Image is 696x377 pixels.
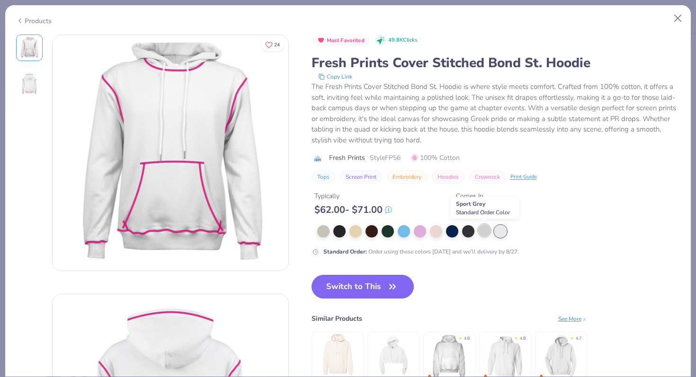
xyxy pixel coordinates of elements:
span: Standard Order Color [456,209,510,216]
div: Fresh Prints Cover Stitched Bond St. Hoodie [312,54,680,72]
button: Hoodies [432,170,464,184]
strong: Standard Order : [323,248,367,255]
div: 4.8 [464,335,470,342]
img: brand logo [312,155,324,162]
button: Like [261,38,284,52]
button: Close [669,9,687,27]
img: Back [18,72,41,95]
button: copy to clipboard [315,72,355,81]
img: Most Favorited sort [317,36,325,44]
div: ★ [570,335,574,339]
button: Switch to This [312,275,414,298]
button: Embroidery [387,170,427,184]
div: The Fresh Prints Cover Stitched Bond St. Hoodie is where style meets comfort. Crafted from 100% c... [312,81,680,145]
span: Most Favorited [327,38,365,43]
div: Sport Grey [451,197,519,219]
span: 49.8K Clicks [388,36,417,44]
div: ★ [514,335,518,339]
button: Screen Print [340,170,382,184]
div: $ 62.00 - $ 71.00 [314,204,392,216]
div: Similar Products [312,314,362,324]
span: 24 [274,43,280,47]
div: See More [558,315,587,323]
div: 4.7 [576,335,581,342]
span: Style FP56 [370,153,401,163]
img: Front [18,36,41,59]
span: Fresh Prints [329,153,365,163]
div: Comes In [456,191,483,201]
div: Order using these colors [DATE] and we’ll delivery by 8/27. [323,247,519,256]
button: Badge Button [312,35,370,47]
div: Print Guide [510,173,537,181]
img: Front [53,35,288,271]
span: 100% Cotton [411,153,460,163]
div: 4.8 [520,335,526,342]
button: Crewneck [469,170,506,184]
div: Typically [314,191,392,201]
div: Products [16,16,52,26]
div: ★ [458,335,462,339]
button: Tops [312,170,335,184]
